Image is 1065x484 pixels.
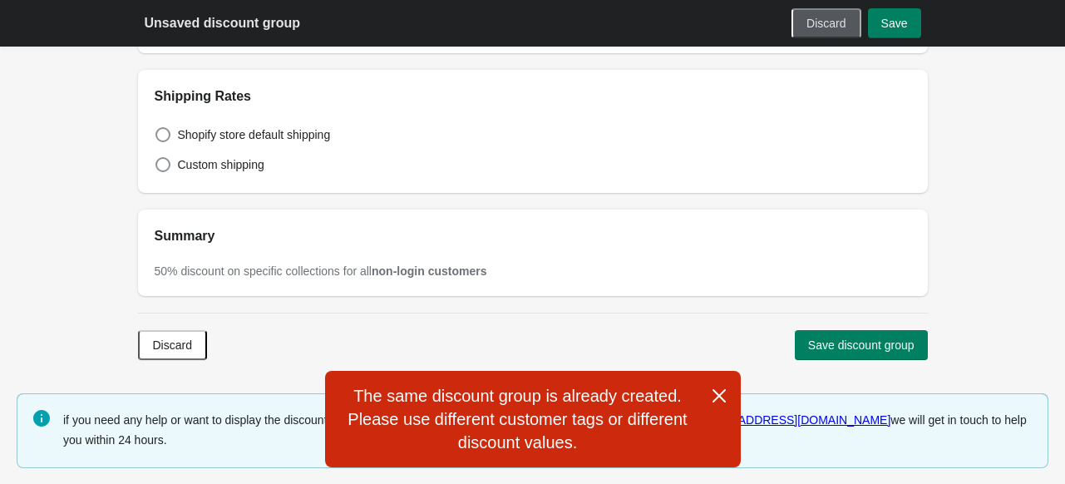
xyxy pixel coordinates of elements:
[868,8,921,38] button: Save
[372,264,486,278] b: non-login customers
[178,156,264,173] span: Custom shipping
[63,408,1032,452] div: if you need any help or want to display the discounted prices on any specific area on your storef...
[325,371,741,467] div: The same discount group is already created. Please use different customer tags or different disco...
[693,413,890,427] a: [EMAIL_ADDRESS][DOMAIN_NAME]
[155,264,343,278] span: 50 % discount on specific collections
[145,13,301,33] h2: Unsaved discount group
[178,126,331,143] span: Shopify store default shipping
[808,338,915,352] span: Save discount group
[343,264,487,278] span: for all
[795,330,928,360] button: Save discount group
[153,338,192,352] span: Discard
[138,330,207,360] button: Discard
[155,226,911,246] h2: Summary
[806,17,846,30] span: Discard
[155,86,911,106] h2: Shipping Rates
[881,17,908,30] span: Save
[791,8,860,38] button: Discard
